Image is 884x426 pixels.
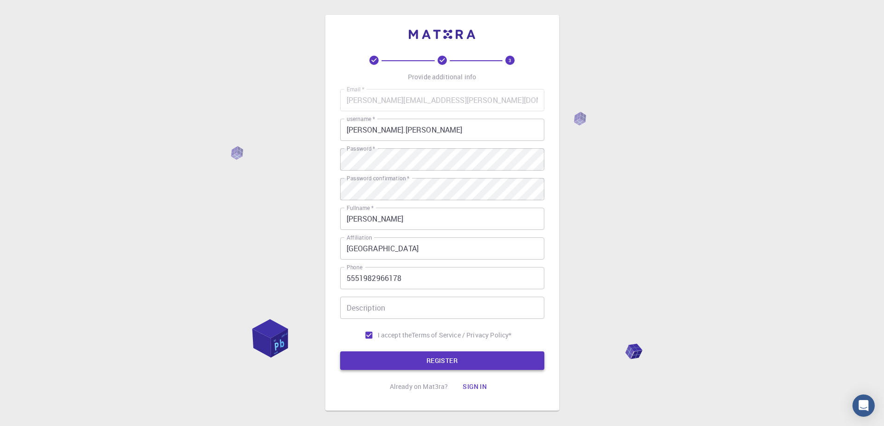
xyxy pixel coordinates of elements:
label: Email [347,85,364,93]
label: Password confirmation [347,174,409,182]
div: Open Intercom Messenger [852,394,875,417]
text: 3 [509,57,511,64]
span: I accept the [378,331,412,340]
label: Phone [347,263,362,271]
button: REGISTER [340,351,544,370]
p: Already on Mat3ra? [390,382,448,391]
label: Fullname [347,204,374,212]
label: username [347,115,375,123]
button: Sign in [455,377,494,396]
p: Terms of Service / Privacy Policy * [412,331,511,340]
label: Affiliation [347,234,372,242]
label: Password [347,145,375,153]
a: Terms of Service / Privacy Policy* [412,331,511,340]
p: Provide additional info [408,72,476,82]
